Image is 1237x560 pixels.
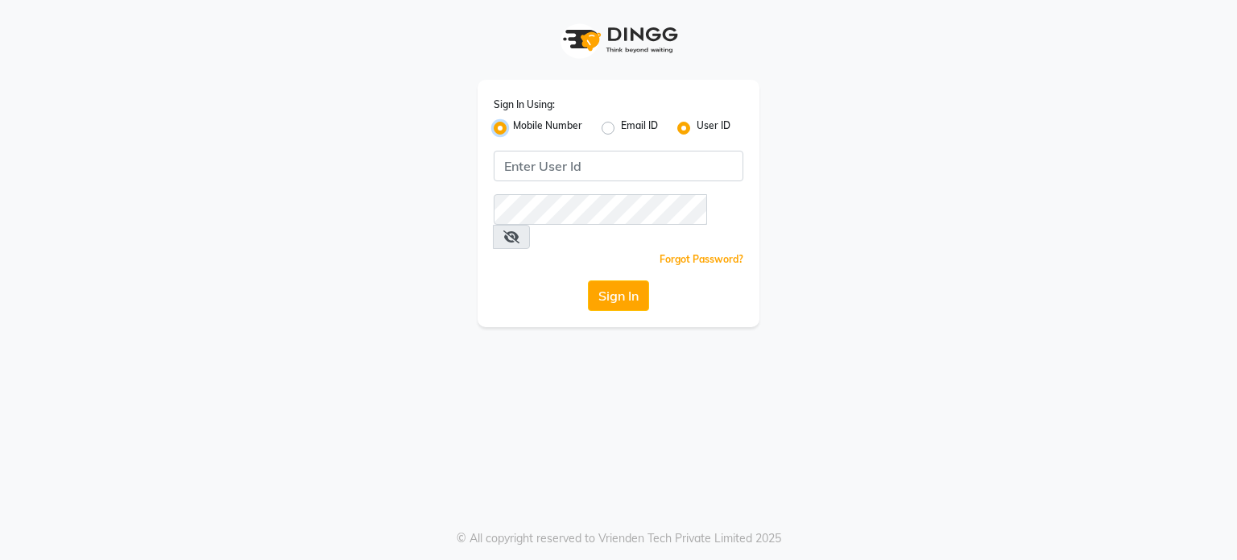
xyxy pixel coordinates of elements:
img: logo1.svg [554,16,683,64]
input: Username [494,194,707,225]
label: User ID [697,118,730,138]
label: Email ID [621,118,658,138]
label: Sign In Using: [494,97,555,112]
input: Username [494,151,743,181]
button: Sign In [588,280,649,311]
label: Mobile Number [513,118,582,138]
a: Forgot Password? [660,253,743,265]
